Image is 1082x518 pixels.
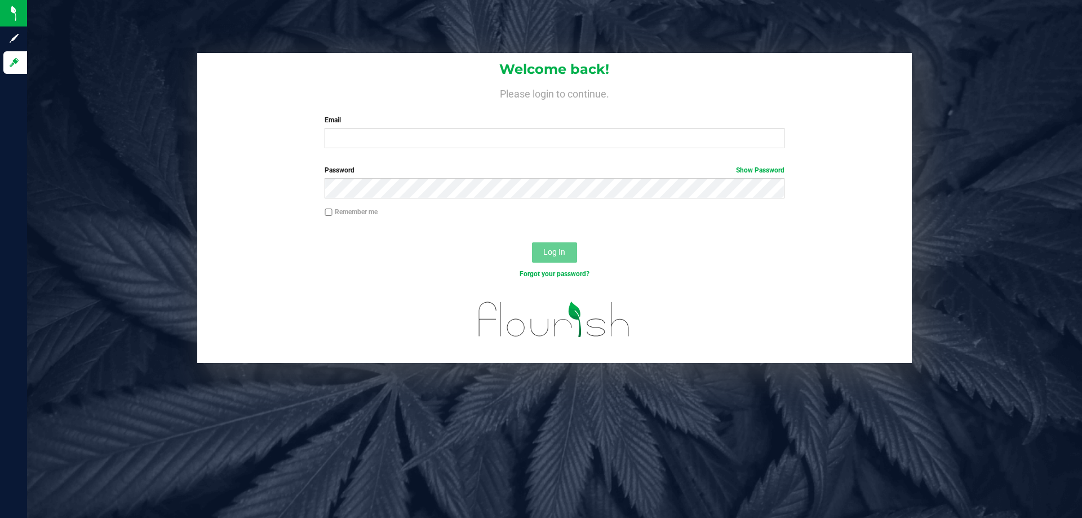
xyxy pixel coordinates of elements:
[8,33,20,44] inline-svg: Sign up
[8,57,20,68] inline-svg: Log in
[532,242,577,263] button: Log In
[197,62,912,77] h1: Welcome back!
[325,166,354,174] span: Password
[520,270,589,278] a: Forgot your password?
[325,115,784,125] label: Email
[465,291,644,348] img: flourish_logo.svg
[325,207,378,217] label: Remember me
[543,247,565,256] span: Log In
[325,209,332,216] input: Remember me
[736,166,784,174] a: Show Password
[197,86,912,99] h4: Please login to continue.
